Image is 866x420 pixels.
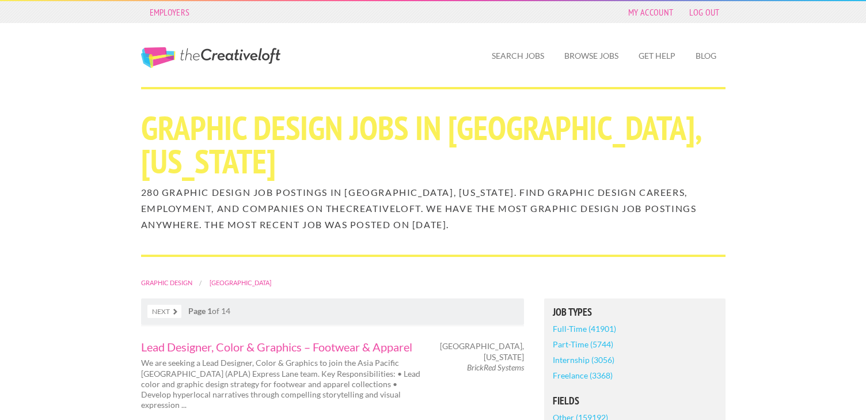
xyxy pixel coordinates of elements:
[553,321,616,336] a: Full-Time (41901)
[147,305,181,318] a: Next
[141,298,524,325] nav: of 14
[553,368,613,383] a: Freelance (3368)
[188,306,212,316] strong: Page 1
[141,111,726,178] h1: Graphic Design Jobs in [GEOGRAPHIC_DATA], [US_STATE]
[141,341,423,353] a: Lead Designer, Color & Graphics – Footwear & Apparel
[629,43,685,69] a: Get Help
[555,43,628,69] a: Browse Jobs
[553,307,717,317] h5: Job Types
[467,362,524,372] em: BrickRed Systems
[683,4,725,20] a: Log Out
[141,184,726,233] h2: 280 Graphic Design job postings in [GEOGRAPHIC_DATA], [US_STATE]. Find Graphic Design careers, em...
[141,47,280,68] a: The Creative Loft
[686,43,726,69] a: Blog
[553,352,614,368] a: Internship (3056)
[141,279,192,286] a: Graphic Design
[553,336,613,352] a: Part-Time (5744)
[144,4,196,20] a: Employers
[622,4,679,20] a: My Account
[210,279,271,286] a: [GEOGRAPHIC_DATA]
[440,341,524,362] span: [GEOGRAPHIC_DATA], [US_STATE]
[141,358,423,410] p: We are seeking a Lead Designer, Color & Graphics to join the Asia Pacific [GEOGRAPHIC_DATA] (APLA...
[483,43,553,69] a: Search Jobs
[553,396,717,406] h5: Fields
